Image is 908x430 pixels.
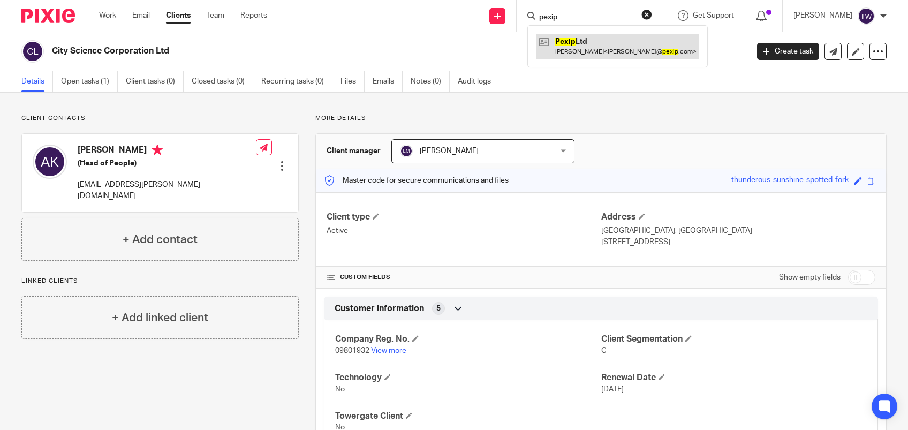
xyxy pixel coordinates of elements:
[207,10,224,21] a: Team
[52,46,603,57] h2: City Science Corporation Ltd
[601,347,607,354] span: C
[411,71,450,92] a: Notes (0)
[601,334,867,345] h4: Client Segmentation
[601,372,867,383] h4: Renewal Date
[601,225,875,236] p: [GEOGRAPHIC_DATA], [GEOGRAPHIC_DATA]
[166,10,191,21] a: Clients
[192,71,253,92] a: Closed tasks (0)
[757,43,819,60] a: Create task
[78,158,256,169] h5: (Head of People)
[112,310,208,326] h4: + Add linked client
[601,386,624,393] span: [DATE]
[132,10,150,21] a: Email
[126,71,184,92] a: Client tasks (0)
[371,347,406,354] a: View more
[436,303,441,314] span: 5
[641,9,652,20] button: Clear
[240,10,267,21] a: Reports
[335,334,601,345] h4: Company Reg. No.
[779,272,841,283] label: Show empty fields
[21,114,299,123] p: Client contacts
[315,114,887,123] p: More details
[373,71,403,92] a: Emails
[601,237,875,247] p: [STREET_ADDRESS]
[21,9,75,23] img: Pixie
[21,71,53,92] a: Details
[420,147,479,155] span: [PERSON_NAME]
[21,40,44,63] img: svg%3E
[61,71,118,92] a: Open tasks (1)
[261,71,332,92] a: Recurring tasks (0)
[99,10,116,21] a: Work
[78,179,256,201] p: [EMAIL_ADDRESS][PERSON_NAME][DOMAIN_NAME]
[21,277,299,285] p: Linked clients
[78,145,256,158] h4: [PERSON_NAME]
[335,386,345,393] span: No
[458,71,499,92] a: Audit logs
[601,212,875,223] h4: Address
[335,411,601,422] h4: Towergate Client
[538,13,634,22] input: Search
[335,347,369,354] span: 09801932
[335,303,424,314] span: Customer information
[327,146,381,156] h3: Client manager
[340,71,365,92] a: Files
[33,145,67,179] img: svg%3E
[152,145,163,155] i: Primary
[327,273,601,282] h4: CUSTOM FIELDS
[731,175,849,187] div: thunderous-sunshine-spotted-fork
[123,231,198,248] h4: + Add contact
[858,7,875,25] img: svg%3E
[327,225,601,236] p: Active
[324,175,509,186] p: Master code for secure communications and files
[400,145,413,157] img: svg%3E
[335,372,601,383] h4: Technology
[693,12,734,19] span: Get Support
[793,10,852,21] p: [PERSON_NAME]
[327,212,601,223] h4: Client type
